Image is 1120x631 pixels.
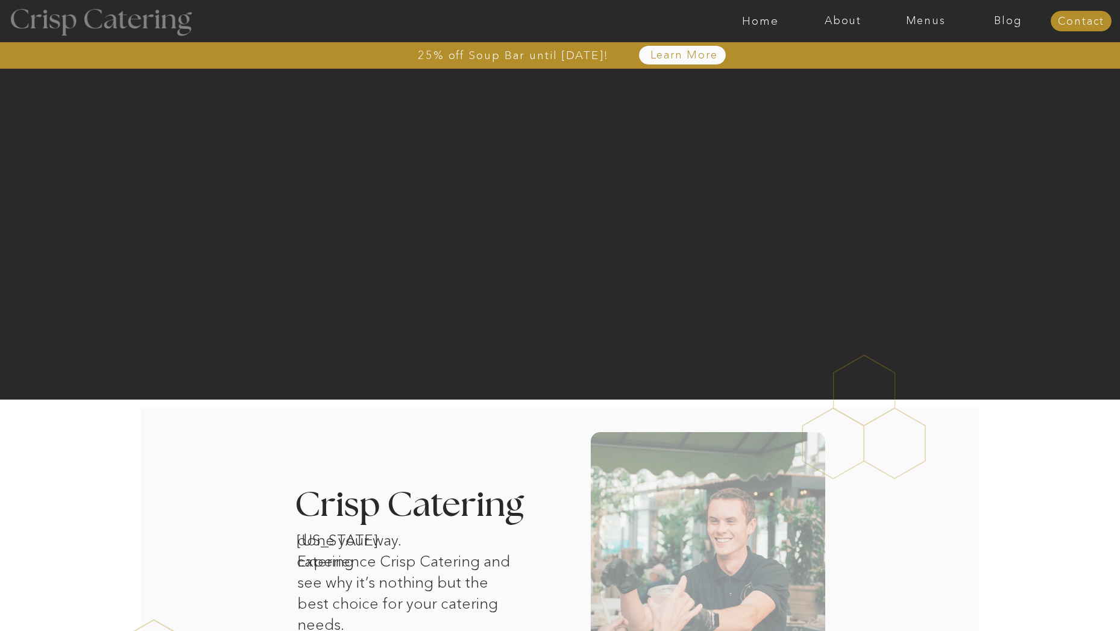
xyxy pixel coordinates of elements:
a: Contact [1051,16,1112,28]
a: About [802,15,884,27]
a: Learn More [622,49,746,61]
h3: Crisp Catering [295,488,555,524]
a: Blog [967,15,1049,27]
a: Menus [884,15,967,27]
a: Home [719,15,802,27]
h1: [US_STATE] catering [297,530,422,545]
p: done your way. Experience Crisp Catering and see why it’s nothing but the best choice for your ca... [297,530,517,606]
a: 25% off Soup Bar until [DATE]! [374,49,652,61]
